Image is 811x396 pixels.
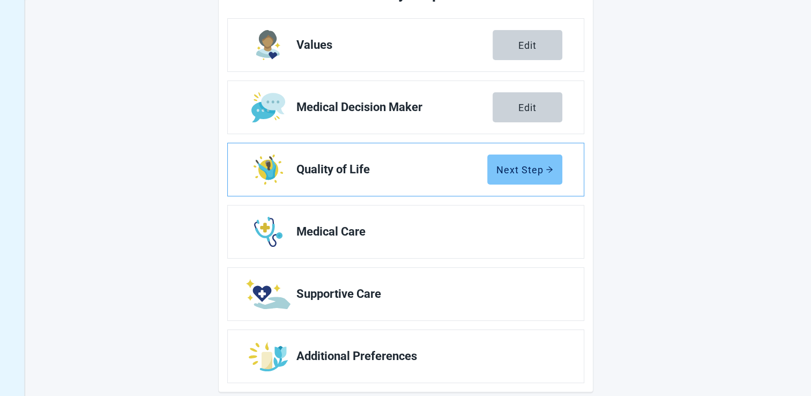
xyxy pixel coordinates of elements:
div: Edit [518,40,537,50]
a: Edit Medical Care section [228,206,584,258]
a: Edit Additional Preferences section [228,330,584,383]
div: Next Step [496,164,553,175]
span: Additional Preferences [296,350,554,363]
span: Medical Decision Maker [296,101,493,114]
span: Medical Care [296,225,554,238]
span: Supportive Care [296,288,554,300]
a: Edit Supportive Care section [228,268,584,320]
a: Edit Quality of Life section [228,143,584,196]
span: Values [296,39,493,52]
a: Edit Medical Decision Maker section [228,81,584,134]
button: Next Steparrow-right [487,155,562,185]
span: Quality of Life [296,163,487,176]
button: Edit [493,92,562,122]
span: arrow-right [546,166,553,173]
button: Edit [493,30,562,60]
div: Edit [518,102,537,113]
a: Edit Values section [228,19,584,71]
